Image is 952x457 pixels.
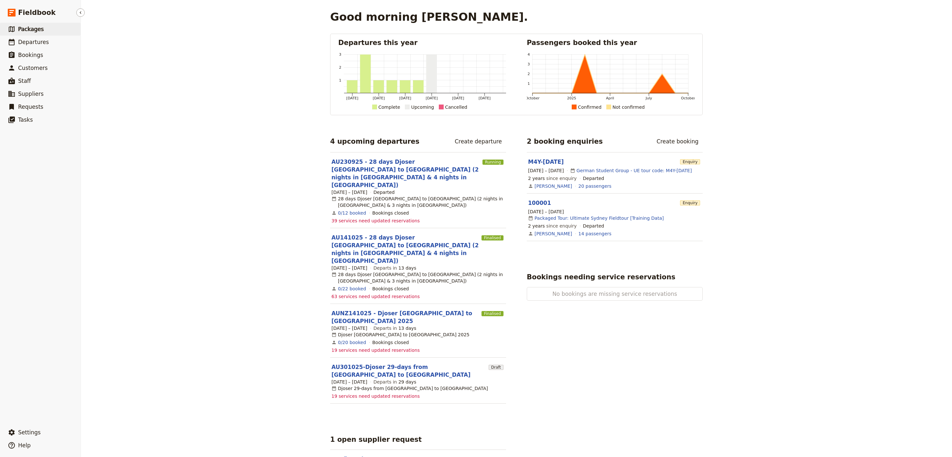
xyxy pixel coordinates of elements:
span: Enquiry [680,159,700,164]
tspan: 3 [528,62,530,66]
span: Customers [18,65,48,71]
a: AUNZ141025 - Djoser [GEOGRAPHIC_DATA] to [GEOGRAPHIC_DATA] 2025 [331,309,479,325]
span: Requests [18,104,43,110]
a: Packaged Tour: Ultimate Sydney Fieldtour [Training Data] [535,215,664,221]
span: 29 days [398,379,416,385]
a: M4Y-[DATE] [528,159,564,165]
tspan: October [525,96,540,100]
a: [PERSON_NAME] [535,230,572,237]
span: Suppliers [18,91,44,97]
span: 2 years [528,223,545,229]
span: [DATE] – [DATE] [331,265,367,271]
div: 28 days Djoser [GEOGRAPHIC_DATA] to [GEOGRAPHIC_DATA] (2 nights in [GEOGRAPHIC_DATA] & 3 nights i... [331,195,505,208]
div: Departed [583,223,604,229]
h2: Departures this year [338,38,506,48]
span: Draft [489,365,503,370]
tspan: 1 [528,82,530,86]
span: since enquiry [528,175,577,182]
span: Departs in [373,265,416,271]
div: Bookings closed [372,210,409,216]
a: View the passengers for this booking [579,230,611,237]
tspan: [DATE] [479,96,491,100]
tspan: October [681,96,695,100]
a: AU141025 - 28 days Djoser [GEOGRAPHIC_DATA] to [GEOGRAPHIC_DATA] (2 nights in [GEOGRAPHIC_DATA] &... [331,234,479,265]
span: 19 services need updated reservations [331,393,420,399]
div: Bookings closed [372,339,409,346]
span: 39 services need updated reservations [331,217,420,224]
div: Djoser [GEOGRAPHIC_DATA] to [GEOGRAPHIC_DATA] 2025 [331,331,470,338]
span: [DATE] – [DATE] [331,325,367,331]
h2: Passengers booked this year [527,38,695,48]
tspan: April [606,96,614,100]
span: No bookings are missing service reservations [548,290,682,298]
a: View the bookings for this departure [338,210,366,216]
button: Hide menu [76,8,85,17]
div: Departed [583,175,604,182]
tspan: [DATE] [346,96,358,100]
tspan: 2025 [567,96,576,100]
span: 2 years [528,176,545,181]
span: 19 services need updated reservations [331,347,420,353]
span: [DATE] – [DATE] [528,167,564,174]
span: Enquiry [680,200,700,206]
span: since enquiry [528,223,577,229]
span: Tasks [18,117,33,123]
div: Cancelled [445,103,467,111]
h2: 4 upcoming departures [330,137,419,146]
div: Confirmed [578,103,601,111]
span: Fieldbook [18,8,56,17]
div: Upcoming [411,103,434,111]
div: Djoser 29-days from [GEOGRAPHIC_DATA] to [GEOGRAPHIC_DATA] [331,385,488,392]
div: Bookings closed [372,285,409,292]
tspan: 3 [339,52,341,57]
a: View the passengers for this booking [579,183,611,189]
span: 63 services need updated reservations [331,293,420,300]
span: Settings [18,429,41,436]
span: Departs in [373,325,416,331]
tspan: [DATE] [399,96,411,100]
tspan: July [645,96,652,100]
tspan: 4 [528,52,530,57]
a: View the bookings for this departure [338,339,366,346]
tspan: 1 [339,78,341,83]
span: Staff [18,78,31,84]
span: Packages [18,26,44,32]
h2: 1 open supplier request [330,435,422,444]
tspan: 2 [339,65,341,70]
a: Create booking [652,136,703,147]
span: Finalised [481,311,503,316]
tspan: [DATE] [426,96,438,100]
span: Departures [18,39,49,45]
tspan: [DATE] [373,96,385,100]
tspan: 2 [528,72,530,76]
h2: Bookings needing service reservations [527,272,675,282]
a: German Student Group - UE tour code: M4Y-[DATE] [577,167,692,174]
a: Create departure [450,136,506,147]
a: AU301025-Djoser 29-days from [GEOGRAPHIC_DATA] to [GEOGRAPHIC_DATA] [331,363,486,379]
a: 100001 [528,200,551,206]
div: Not confirmed [612,103,645,111]
span: [DATE] – [DATE] [528,208,564,215]
span: 13 days [398,265,416,271]
span: 13 days [398,326,416,331]
span: Departs in [373,379,416,385]
span: Help [18,442,31,449]
a: View the bookings for this departure [338,285,366,292]
div: Complete [378,103,400,111]
a: [PERSON_NAME] [535,183,572,189]
span: Bookings [18,52,43,58]
span: [DATE] – [DATE] [331,379,367,385]
h1: Good morning [PERSON_NAME]. [330,10,528,23]
div: 28 days Djoser [GEOGRAPHIC_DATA] to [GEOGRAPHIC_DATA] (2 nights in [GEOGRAPHIC_DATA] & 3 nights i... [331,271,505,284]
span: Running [482,160,503,165]
a: AU230925 - 28 days Djoser [GEOGRAPHIC_DATA] to [GEOGRAPHIC_DATA] (2 nights in [GEOGRAPHIC_DATA] &... [331,158,480,189]
span: Finalised [481,235,503,240]
h2: 2 booking enquiries [527,137,603,146]
span: [DATE] – [DATE] [331,189,367,195]
tspan: [DATE] [452,96,464,100]
div: Departed [373,189,395,195]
